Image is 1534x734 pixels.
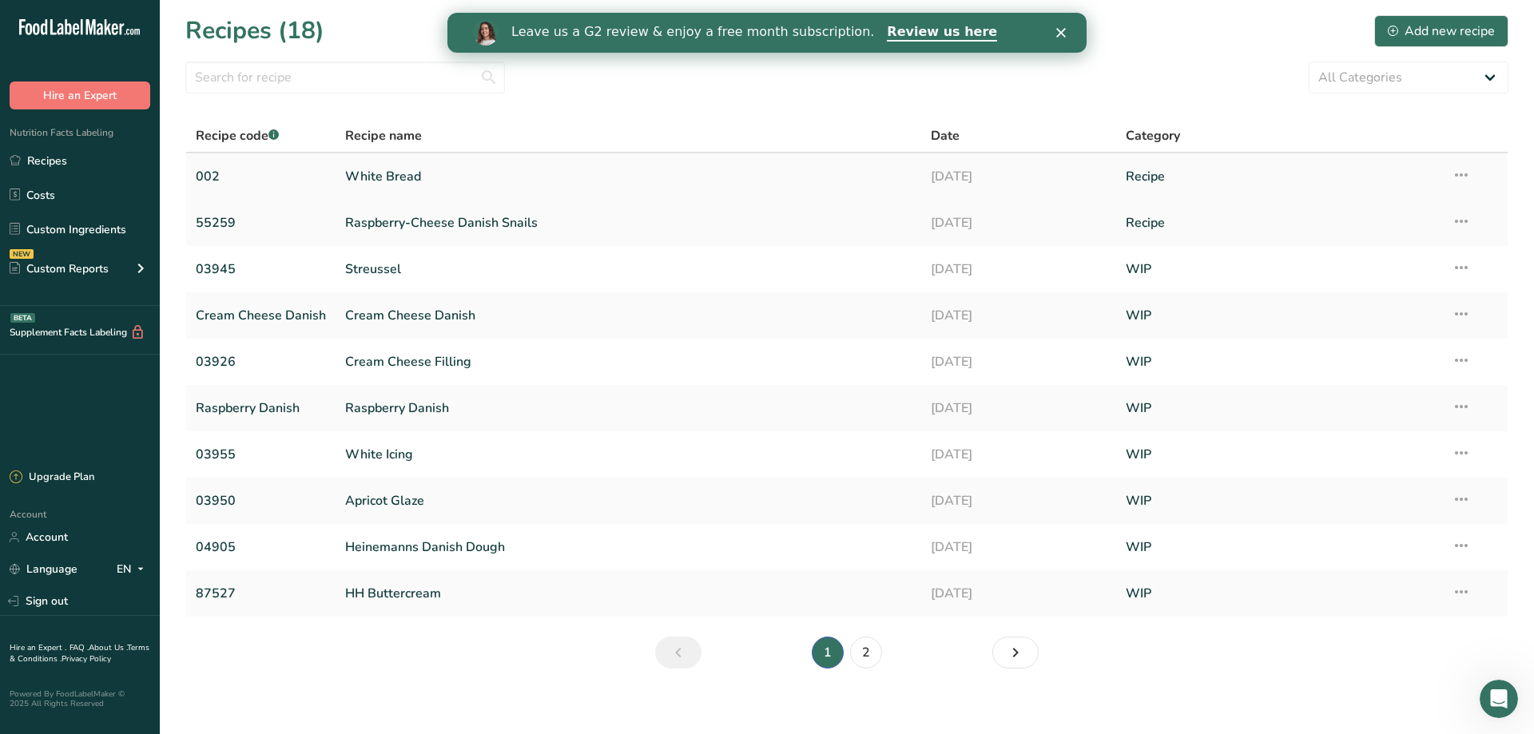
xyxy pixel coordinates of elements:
a: Next page [992,637,1039,669]
a: Recipe [1126,160,1433,193]
div: Custom Reports [10,260,109,277]
a: Recipe [1126,206,1433,240]
a: Raspberry-Cheese Danish Snails [345,206,912,240]
input: Search for recipe [185,61,505,93]
a: Privacy Policy [62,653,111,665]
a: WIP [1126,530,1433,564]
a: Language [10,555,77,583]
a: WIP [1126,484,1433,518]
div: Add new recipe [1388,22,1495,41]
a: 03945 [196,252,326,286]
a: HH Buttercream [345,577,912,610]
a: About Us . [89,642,127,653]
a: 002 [196,160,326,193]
span: Recipe name [345,126,422,145]
div: Close [609,14,625,24]
div: NEW [10,249,34,259]
a: Cream Cheese Filling [345,345,912,379]
a: WIP [1126,577,1433,610]
a: [DATE] [931,530,1107,564]
a: Raspberry Danish [196,391,326,425]
div: Powered By FoodLabelMaker © 2025 All Rights Reserved [10,689,150,708]
a: 87527 [196,577,326,610]
a: [DATE] [931,299,1107,332]
iframe: Intercom live chat banner [447,13,1087,53]
a: [DATE] [931,252,1107,286]
a: [DATE] [931,438,1107,471]
a: Hire an Expert . [10,642,66,653]
a: WIP [1126,438,1433,471]
a: 03926 [196,345,326,379]
a: FAQ . [70,642,89,653]
div: Upgrade Plan [10,470,94,486]
a: WIP [1126,299,1433,332]
a: 03955 [196,438,326,471]
a: 55259 [196,206,326,240]
a: 03950 [196,484,326,518]
a: [DATE] [931,484,1107,518]
a: WIP [1126,391,1433,425]
span: Category [1126,126,1180,145]
a: WIP [1126,345,1433,379]
a: [DATE] [931,391,1107,425]
a: [DATE] [931,577,1107,610]
span: Date [931,126,960,145]
a: WIP [1126,252,1433,286]
a: Raspberry Danish [345,391,912,425]
iframe: Intercom live chat [1480,680,1518,718]
div: BETA [10,313,35,323]
a: Streussel [345,252,912,286]
a: Page 2. [850,637,882,669]
a: Previous page [655,637,701,669]
a: White Icing [345,438,912,471]
button: Add new recipe [1374,15,1508,47]
button: Hire an Expert [10,81,150,109]
a: Cream Cheese Danish [196,299,326,332]
div: EN [117,560,150,579]
a: Cream Cheese Danish [345,299,912,332]
a: [DATE] [931,206,1107,240]
a: 04905 [196,530,326,564]
a: Heinemanns Danish Dough [345,530,912,564]
h1: Recipes (18) [185,13,324,49]
a: Terms & Conditions . [10,642,149,665]
a: [DATE] [931,345,1107,379]
span: Recipe code [196,127,279,145]
a: [DATE] [931,160,1107,193]
a: White Bread [345,160,912,193]
a: Apricot Glaze [345,484,912,518]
